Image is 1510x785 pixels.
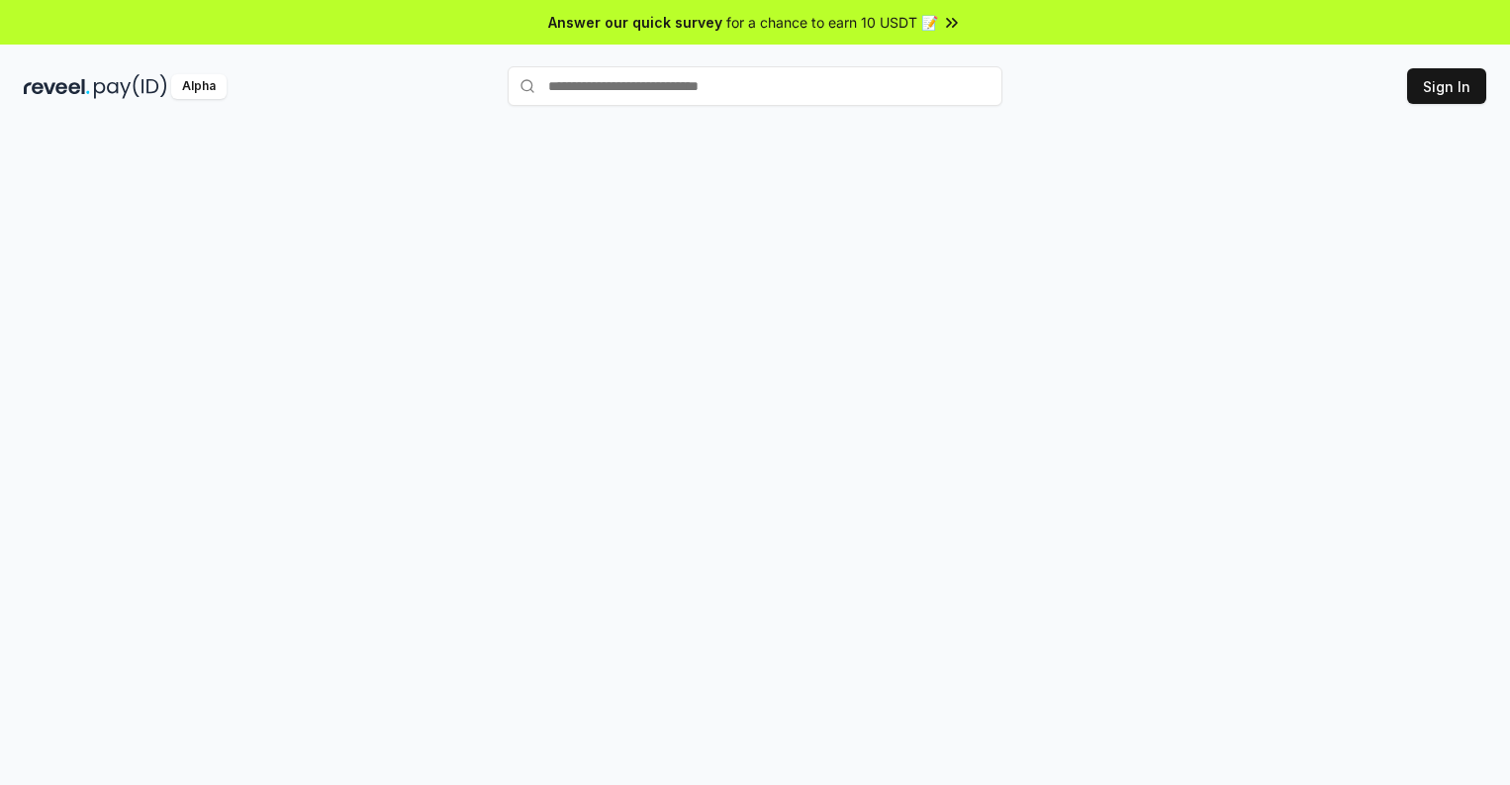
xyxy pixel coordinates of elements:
[1407,68,1486,104] button: Sign In
[94,74,167,99] img: pay_id
[24,74,90,99] img: reveel_dark
[548,12,722,33] span: Answer our quick survey
[726,12,938,33] span: for a chance to earn 10 USDT 📝
[171,74,227,99] div: Alpha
